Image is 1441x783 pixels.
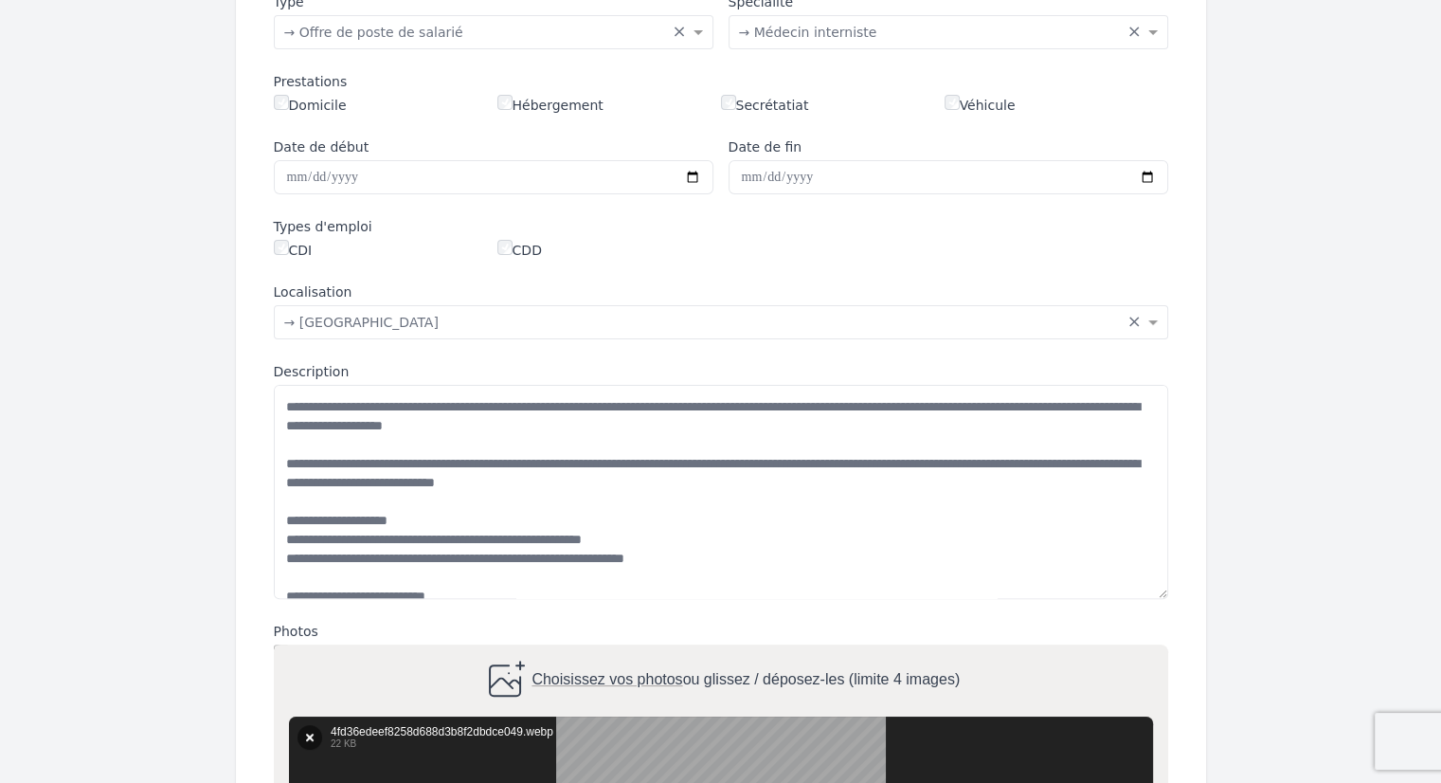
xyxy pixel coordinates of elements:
[481,658,959,703] div: ou glissez / déposez-les (limite 4 images)
[945,95,960,110] input: Véhicule
[673,23,689,42] span: Clear all
[274,137,713,156] label: Date de début
[274,622,1168,641] label: Photos
[274,240,313,260] label: CDI
[274,362,1168,381] label: Description
[274,240,289,255] input: CDI
[497,95,603,115] label: Hébergement
[1127,23,1144,42] span: Clear all
[497,240,513,255] input: CDD
[274,217,1168,236] div: Types d'emploi
[531,672,682,688] span: Choisissez vos photos
[497,240,542,260] label: CDD
[721,95,809,115] label: Secrétatiat
[497,95,513,110] input: Hébergement
[729,137,1168,156] label: Date de fin
[945,95,1016,115] label: Véhicule
[721,95,736,110] input: Secrétatiat
[1127,313,1144,332] span: Clear all
[274,72,1168,91] div: Prestations
[274,282,1168,301] label: Localisation
[274,95,289,110] input: Domicile
[274,95,347,115] label: Domicile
